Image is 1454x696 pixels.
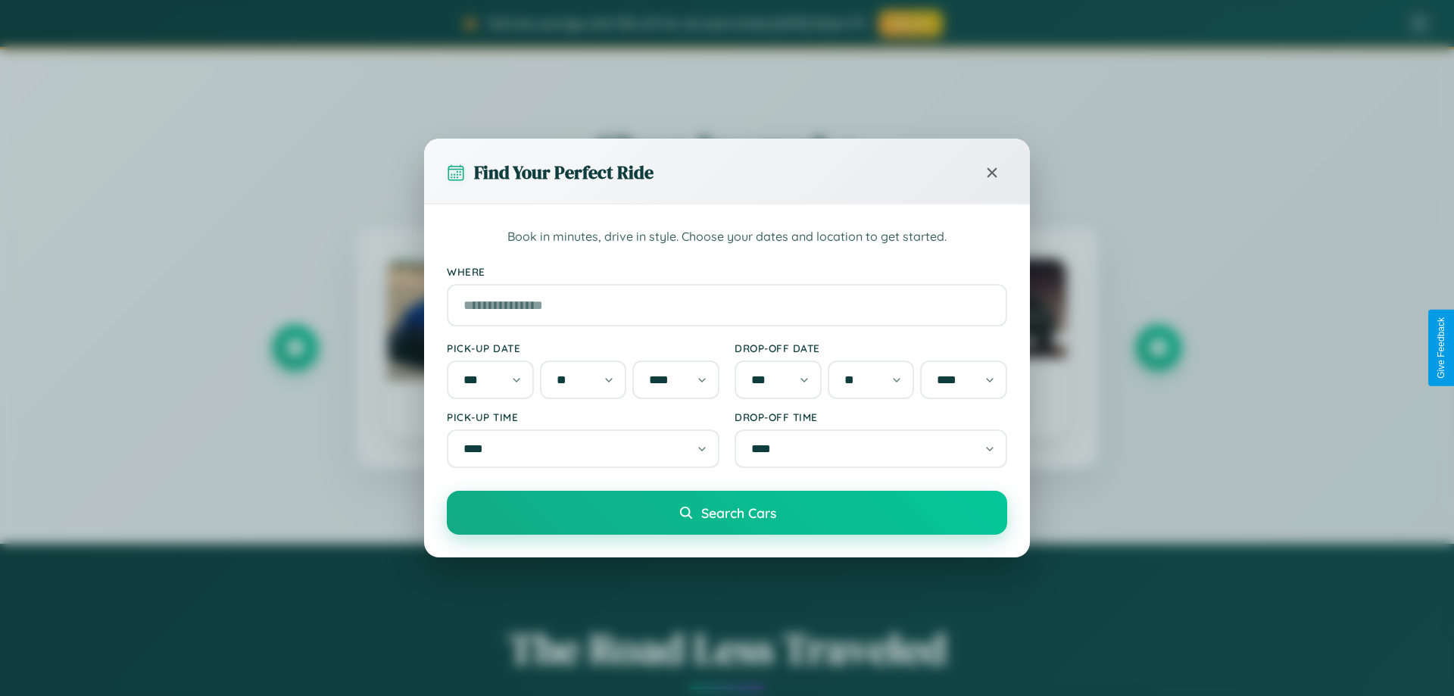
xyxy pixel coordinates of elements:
label: Where [447,265,1007,278]
label: Pick-up Date [447,342,719,354]
label: Drop-off Time [735,410,1007,423]
label: Pick-up Time [447,410,719,423]
h3: Find Your Perfect Ride [474,160,654,185]
button: Search Cars [447,491,1007,535]
span: Search Cars [701,504,776,521]
label: Drop-off Date [735,342,1007,354]
p: Book in minutes, drive in style. Choose your dates and location to get started. [447,227,1007,247]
